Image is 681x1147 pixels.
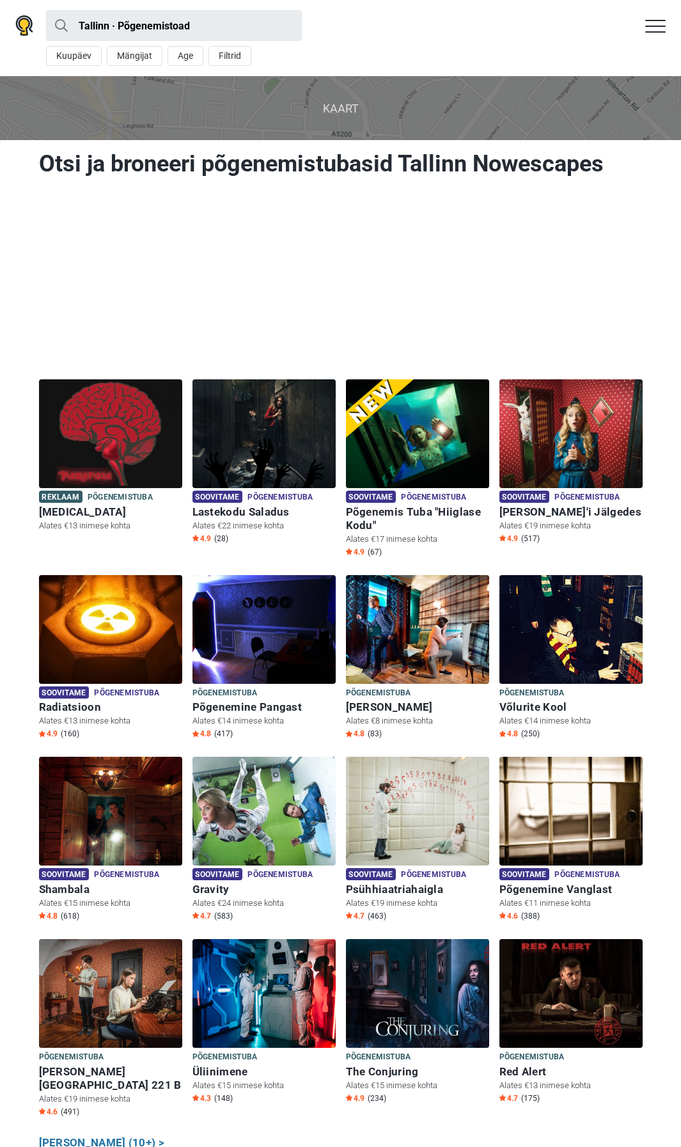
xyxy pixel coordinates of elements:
span: (417) [214,729,233,739]
button: Filtrid [208,46,251,66]
p: Alates €24 inimese kohta [192,898,336,909]
img: Üliinimene [192,939,336,1048]
span: (160) [61,729,79,739]
img: Lastekodu Saladus [192,379,336,488]
img: Psühhiaatriahaigla [346,757,489,866]
span: Põgenemistuba [346,686,411,700]
p: Alates €14 inimese kohta [192,715,336,727]
button: Mängijat [107,46,162,66]
span: (67) [368,547,382,557]
h1: Otsi ja broneeri põgenemistubasid Tallinn Nowescapes [39,150,643,178]
p: Alates €13 inimese kohta [39,715,182,727]
img: Star [39,912,45,919]
img: Shambala [39,757,182,866]
span: Põgenemistuba [554,491,620,505]
button: Age [168,46,203,66]
span: 4.7 [499,1093,518,1103]
p: Alates €17 inimese kohta [346,534,489,545]
span: 4.8 [346,729,364,739]
p: Alates €19 inimese kohta [499,520,643,532]
span: 4.9 [499,534,518,544]
h6: [MEDICAL_DATA] [39,505,182,519]
h6: [PERSON_NAME] [346,700,489,714]
a: Võlurite Kool Põgenemistuba Võlurite Kool Alates €14 inimese kohta Star4.8 (250) [499,575,643,742]
a: Lastekodu Saladus Soovitame Põgenemistuba Lastekodu Saladus Alates €22 inimese kohta Star4.9 (28) [192,379,336,546]
p: Alates €11 inimese kohta [499,898,643,909]
img: Põgenemis Tuba "Hiiglase Kodu" [346,379,489,488]
span: Põgenemistuba [247,491,313,505]
h6: The Conjuring [346,1065,489,1079]
img: Red Alert [499,939,643,1048]
h6: Põgenemine Pangast [192,700,336,714]
span: 4.8 [499,729,518,739]
span: Soovitame [39,686,90,699]
span: Soovitame [499,491,550,503]
span: 4.3 [192,1093,211,1103]
img: Baker Street 221 B [39,939,182,1048]
h6: Võlurite Kool [499,700,643,714]
span: (517) [521,534,540,544]
img: Star [346,912,352,919]
h6: [PERSON_NAME][GEOGRAPHIC_DATA] 221 B [39,1065,182,1092]
p: Alates €15 inimese kohta [346,1080,489,1091]
span: Soovitame [192,491,243,503]
h6: Põgenemine Vanglast [499,883,643,896]
p: Alates €19 inimese kohta [39,1093,182,1105]
p: Alates €15 inimese kohta [39,898,182,909]
a: Põgenemis Tuba "Hiiglase Kodu" Soovitame Põgenemistuba Põgenemis Tuba "Hiiglase Kodu" Alates €17 ... [346,379,489,560]
h6: Psühhiaatriahaigla [346,883,489,896]
span: (618) [61,911,79,921]
h6: Üliinimene [192,1065,336,1079]
img: Star [346,548,352,555]
img: Star [192,535,199,541]
span: (583) [214,911,233,921]
img: Põgenemine Vanglast [499,757,643,866]
img: Põgenemine Pangast [192,575,336,684]
p: Alates €14 inimese kohta [499,715,643,727]
a: Üliinimene Põgenemistuba Üliinimene Alates €15 inimese kohta Star4.3 (148) [192,939,336,1106]
img: Star [192,1095,199,1101]
a: The Conjuring Põgenemistuba The Conjuring Alates €15 inimese kohta Star4.9 (234) [346,939,489,1106]
span: Soovitame [346,868,396,880]
img: Radiatsioon [39,575,182,684]
img: Star [346,1095,352,1101]
span: Reklaam [39,491,82,503]
img: Star [192,731,199,737]
h6: Gravity [192,883,336,896]
a: Põgenemine Vanglast Soovitame Põgenemistuba Põgenemine Vanglast Alates €11 inimese kohta Star4.6 ... [499,757,643,924]
h6: Shambala [39,883,182,896]
span: Põgenemistuba [247,868,313,882]
a: Radiatsioon Soovitame Põgenemistuba Radiatsioon Alates €13 inimese kohta Star4.9 (160) [39,575,182,742]
p: Alates €15 inimese kohta [192,1080,336,1091]
h6: Lastekodu Saladus [192,505,336,519]
span: 4.8 [39,911,58,921]
span: (175) [521,1093,540,1103]
img: Võlurite Kool [499,575,643,684]
span: (250) [521,729,540,739]
img: Star [499,1095,506,1101]
span: (388) [521,911,540,921]
iframe: Advertisement [34,194,648,373]
img: Star [192,912,199,919]
img: Star [39,731,45,737]
span: 4.7 [346,911,364,921]
span: (463) [368,911,386,921]
span: (491) [61,1107,79,1117]
span: Põgenemistuba [499,1050,565,1064]
span: 4.9 [39,729,58,739]
span: Põgenemistuba [554,868,620,882]
span: 4.6 [39,1107,58,1117]
span: Soovitame [192,868,243,880]
span: 4.9 [346,1093,364,1103]
img: Paranoia [39,379,182,488]
span: (28) [214,534,228,544]
input: proovi “Tallinn” [46,10,302,41]
span: Soovitame [39,868,90,880]
span: Põgenemistuba [88,491,153,505]
span: 4.8 [192,729,211,739]
span: Soovitame [346,491,396,503]
img: Star [39,1108,45,1114]
span: 4.9 [192,534,211,544]
p: Alates €13 inimese kohta [39,520,182,532]
img: Star [346,731,352,737]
